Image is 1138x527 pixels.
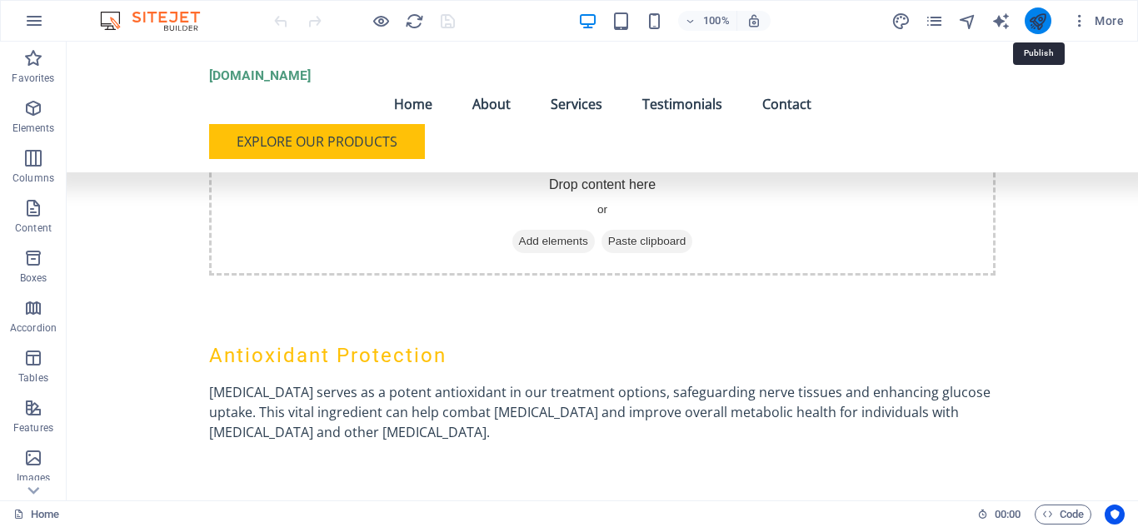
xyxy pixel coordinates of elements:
[12,172,54,185] p: Columns
[678,11,737,31] button: 100%
[891,12,911,31] i: Design (Ctrl+Alt+Y)
[13,421,53,435] p: Features
[371,11,391,31] button: Click here to leave preview mode and continue editing
[977,505,1021,525] h6: Session time
[1025,7,1051,34] button: publish
[18,371,48,385] p: Tables
[17,471,51,485] p: Images
[10,321,57,335] p: Accordion
[891,11,911,31] button: design
[15,221,52,235] p: Content
[1006,508,1009,520] span: :
[958,11,978,31] button: navigator
[1065,7,1131,34] button: More
[958,12,977,31] i: Navigator
[96,11,221,31] img: Editor Logo
[404,11,424,31] button: reload
[142,116,929,234] div: Drop content here
[991,12,1011,31] i: AI Writer
[1035,505,1091,525] button: Code
[12,72,54,85] p: Favorites
[535,188,626,211] span: Paste clipboard
[446,188,528,211] span: Add elements
[925,11,945,31] button: pages
[1105,505,1125,525] button: Usercentrics
[1071,12,1124,29] span: More
[1042,505,1084,525] span: Code
[746,13,761,28] i: On resize automatically adjust zoom level to fit chosen device.
[12,122,55,135] p: Elements
[703,11,730,31] h6: 100%
[991,11,1011,31] button: text_generator
[995,505,1021,525] span: 00 00
[20,271,47,285] p: Boxes
[13,505,59,525] a: Click to cancel selection. Double-click to open Pages
[925,12,944,31] i: Pages (Ctrl+Alt+S)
